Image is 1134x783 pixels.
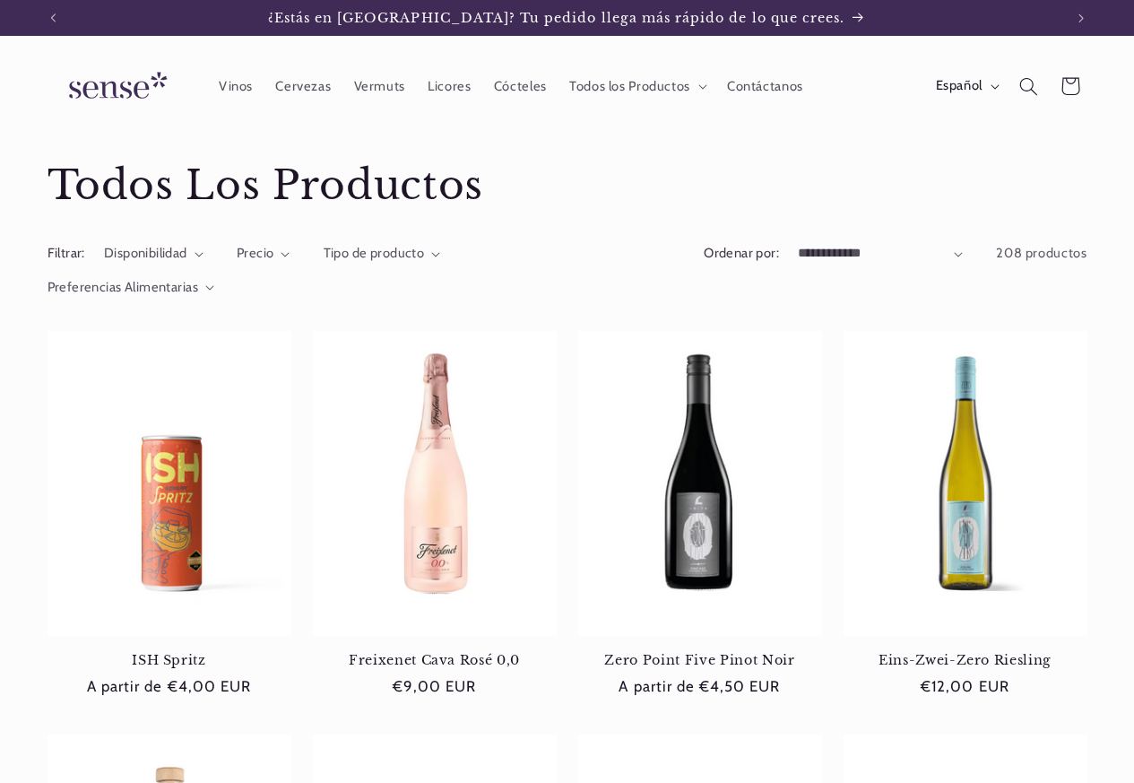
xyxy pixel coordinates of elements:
span: Cócteles [494,78,547,95]
a: Sense [40,54,189,119]
span: 208 productos [996,245,1086,261]
a: ISH Spritz [48,652,291,668]
a: Zero Point Five Pinot Noir [578,652,822,668]
a: Cervezas [264,66,342,106]
span: Vinos [219,78,253,95]
a: Contáctanos [715,66,814,106]
span: Todos los Productos [569,78,690,95]
span: Licores [428,78,471,95]
a: Vinos [207,66,264,106]
a: Licores [417,66,483,106]
span: Vermuts [354,78,405,95]
summary: Precio [237,244,290,264]
span: ¿Estás en [GEOGRAPHIC_DATA]? Tu pedido llega más rápido de lo que crees. [268,10,845,26]
span: Tipo de producto [324,245,425,261]
span: Español [936,76,983,96]
a: Vermuts [342,66,417,106]
summary: Búsqueda [1008,65,1049,107]
summary: Todos los Productos [558,66,715,106]
summary: Disponibilidad (0 seleccionado) [104,244,203,264]
img: Sense [48,61,182,112]
a: Freixenet Cava Rosé 0,0 [313,652,557,668]
span: Contáctanos [727,78,803,95]
a: Cócteles [482,66,558,106]
span: Precio [237,245,274,261]
summary: Tipo de producto (0 seleccionado) [324,244,441,264]
button: Español [924,68,1008,104]
h1: Todos Los Productos [48,161,1087,212]
span: Cervezas [275,78,331,95]
h2: Filtrar: [48,244,85,264]
span: Disponibilidad [104,245,187,261]
span: Preferencias Alimentarias [48,279,199,295]
a: Eins-Zwei-Zero Riesling [844,652,1087,668]
label: Ordenar por: [704,245,779,261]
summary: Preferencias Alimentarias (0 seleccionado) [48,278,215,298]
